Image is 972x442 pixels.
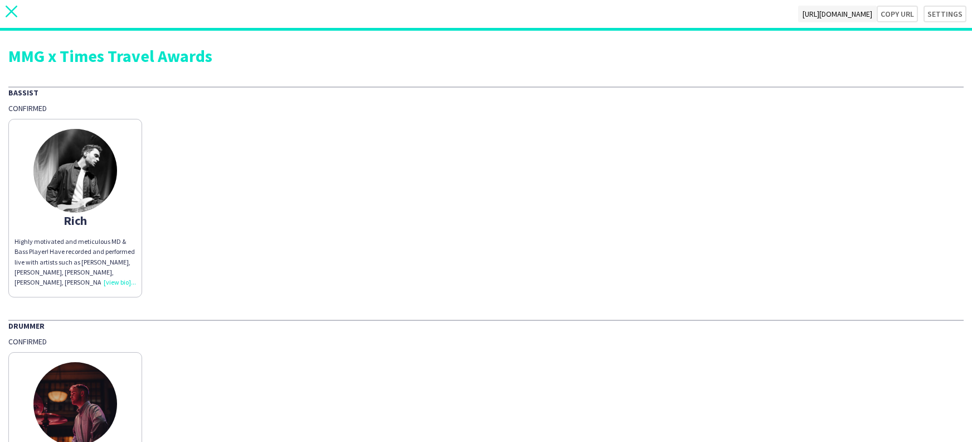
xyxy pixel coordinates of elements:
[14,215,136,225] div: Rich
[33,129,117,213] img: thumb-61f92a127b890.jpg
[924,6,966,22] button: Settings
[8,103,964,113] div: Confirmed
[14,237,136,287] div: Highly motivated and meticulous MD & Bass Player! Have recorded and performed live with artists s...
[798,6,877,22] span: [URL][DOMAIN_NAME]
[8,337,964,347] div: Confirmed
[877,6,918,22] button: Copy url
[8,320,964,331] div: Drummer
[8,47,964,64] div: MMG x Times Travel Awards
[8,87,964,98] div: Bassist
